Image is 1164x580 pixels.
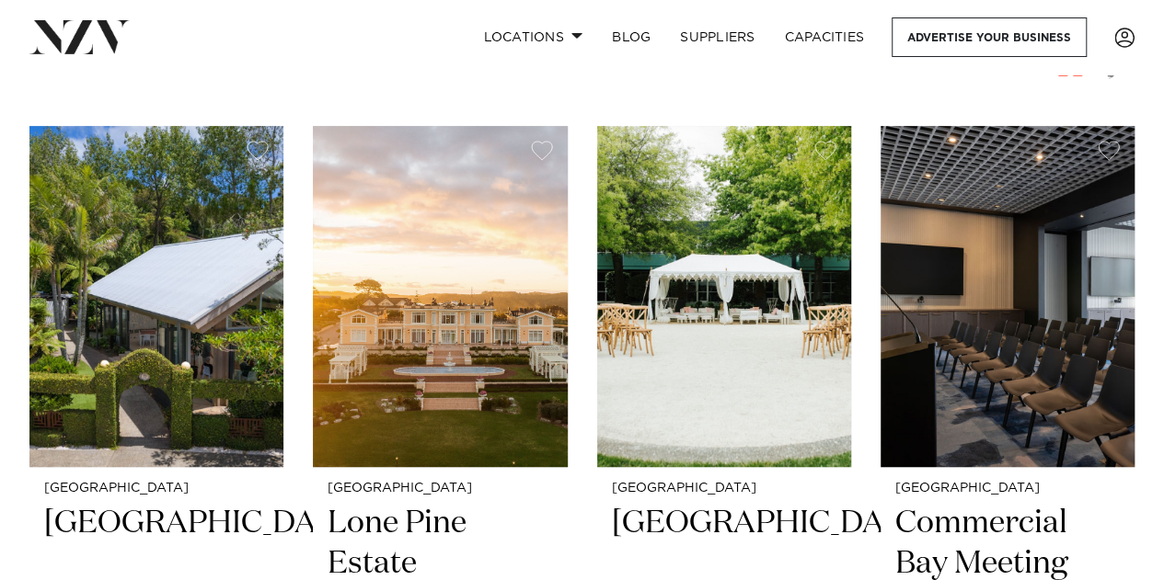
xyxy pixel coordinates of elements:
[328,482,552,495] small: [GEOGRAPHIC_DATA]
[770,17,880,57] a: Capacities
[665,17,769,57] a: SUPPLIERS
[29,20,130,53] img: nzv-logo.png
[44,482,269,495] small: [GEOGRAPHIC_DATA]
[468,17,597,57] a: Locations
[612,482,836,495] small: [GEOGRAPHIC_DATA]
[892,17,1087,57] a: Advertise your business
[895,482,1120,495] small: [GEOGRAPHIC_DATA]
[597,17,665,57] a: BLOG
